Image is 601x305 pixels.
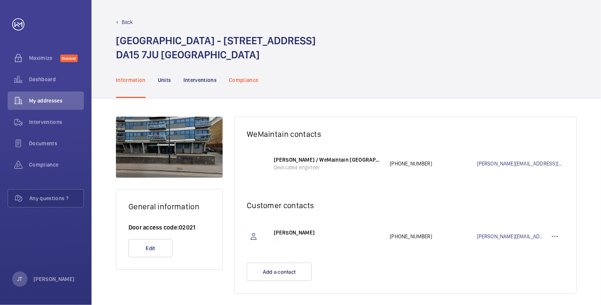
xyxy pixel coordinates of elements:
[274,156,382,164] p: [PERSON_NAME] / WeMaintain [GEOGRAPHIC_DATA]
[183,76,217,84] p: Interventions
[477,233,546,240] a: [PERSON_NAME][EMAIL_ADDRESS][PERSON_NAME][DOMAIN_NAME]
[34,275,75,283] p: [PERSON_NAME]
[390,160,477,167] p: [PHONE_NUMBER]
[29,140,84,147] span: Documents
[29,97,84,104] span: My addresses
[129,239,172,257] button: Edit
[274,164,382,171] p: Dedicated engineer
[29,54,60,62] span: Maximize
[274,236,382,244] p: .
[390,233,477,240] p: [PHONE_NUMBER]
[60,55,78,62] span: Discover
[247,201,564,210] h2: Customer contacts
[477,160,564,167] a: [PERSON_NAME][EMAIL_ADDRESS][DOMAIN_NAME]
[229,76,259,84] p: Compliance
[17,275,22,283] p: JT
[274,229,382,236] p: [PERSON_NAME]
[29,161,84,169] span: Compliance
[29,118,84,126] span: Interventions
[116,76,146,84] p: Information
[29,194,84,202] span: Any questions ?
[129,223,210,231] p: Door access code:02021
[122,18,133,26] p: Back
[247,263,312,281] button: Add a contact
[29,75,84,83] span: Dashboard
[158,76,171,84] p: Units
[116,34,316,62] h1: [GEOGRAPHIC_DATA] - [STREET_ADDRESS] DA15 7JU [GEOGRAPHIC_DATA]
[129,202,210,211] h2: General information
[247,129,564,139] h2: WeMaintain contacts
